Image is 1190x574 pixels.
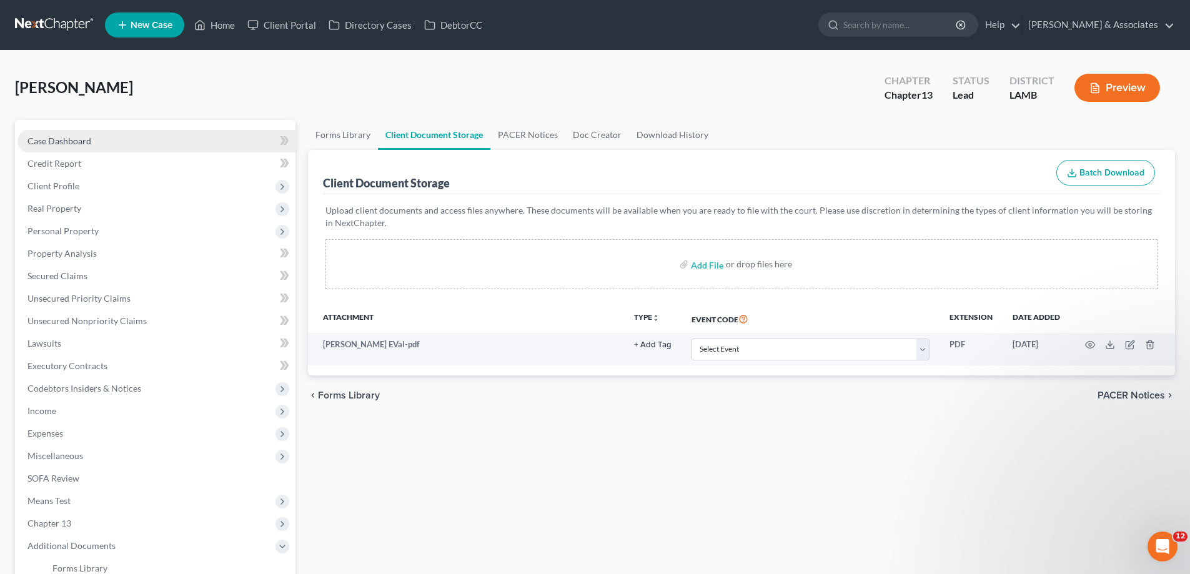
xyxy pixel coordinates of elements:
button: chevron_left Forms Library [308,390,380,400]
i: chevron_left [308,390,318,400]
span: Executory Contracts [27,360,107,371]
a: Case Dashboard [17,130,295,152]
span: Expenses [27,428,63,438]
span: PACER Notices [1098,390,1165,400]
span: Batch Download [1079,167,1144,178]
span: Secured Claims [27,270,87,281]
div: Chapter [885,88,933,102]
i: unfold_more [652,314,660,322]
a: PACER Notices [490,120,565,150]
a: Download History [629,120,716,150]
td: PDF [940,333,1003,365]
a: Doc Creator [565,120,629,150]
div: Status [953,74,989,88]
a: Unsecured Priority Claims [17,287,295,310]
span: 13 [921,89,933,101]
span: Unsecured Priority Claims [27,293,131,304]
th: Event Code [682,304,940,333]
span: SOFA Review [27,473,79,483]
div: Client Document Storage [323,176,450,191]
td: [DATE] [1003,333,1070,365]
p: Upload client documents and access files anywhere. These documents will be available when you are... [325,204,1158,229]
a: Directory Cases [322,14,418,36]
span: New Case [131,21,172,30]
a: SOFA Review [17,467,295,490]
a: Secured Claims [17,265,295,287]
a: Forms Library [308,120,378,150]
td: [PERSON_NAME] EVal-pdf [308,333,624,365]
span: Credit Report [27,158,81,169]
span: Client Profile [27,181,79,191]
div: Chapter [885,74,933,88]
a: Lawsuits [17,332,295,355]
a: Client Portal [241,14,322,36]
div: or drop files here [726,258,792,270]
span: Unsecured Nonpriority Claims [27,315,147,326]
span: Codebtors Insiders & Notices [27,383,141,393]
button: TYPEunfold_more [634,314,660,322]
input: Search by name... [843,13,958,36]
span: Additional Documents [27,540,116,551]
a: Executory Contracts [17,355,295,377]
a: Client Document Storage [378,120,490,150]
span: Property Analysis [27,248,97,259]
button: Preview [1074,74,1160,102]
span: 12 [1173,532,1188,542]
a: Property Analysis [17,242,295,265]
button: PACER Notices chevron_right [1098,390,1175,400]
span: Case Dashboard [27,136,91,146]
span: Miscellaneous [27,450,83,461]
a: Unsecured Nonpriority Claims [17,310,295,332]
a: [PERSON_NAME] & Associates [1022,14,1174,36]
button: Batch Download [1056,160,1155,186]
span: Forms Library [52,563,107,573]
span: Chapter 13 [27,518,71,528]
a: Help [979,14,1021,36]
iframe: Intercom live chat [1148,532,1178,562]
a: Credit Report [17,152,295,175]
th: Date added [1003,304,1070,333]
a: DebtorCC [418,14,488,36]
span: Lawsuits [27,338,61,349]
th: Extension [940,304,1003,333]
div: District [1009,74,1054,88]
span: [PERSON_NAME] [15,78,133,96]
span: Forms Library [318,390,380,400]
a: + Add Tag [634,339,672,350]
i: chevron_right [1165,390,1175,400]
a: Home [188,14,241,36]
div: Lead [953,88,989,102]
span: Real Property [27,203,81,214]
button: + Add Tag [634,341,672,349]
span: Personal Property [27,225,99,236]
span: Income [27,405,56,416]
th: Attachment [308,304,624,333]
div: LAMB [1009,88,1054,102]
span: Means Test [27,495,71,506]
